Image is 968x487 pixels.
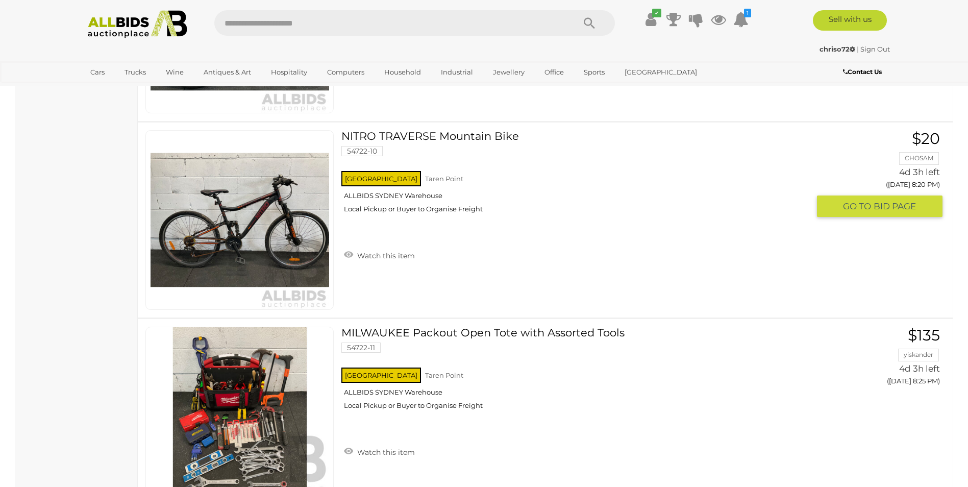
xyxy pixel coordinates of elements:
a: Antiques & Art [197,64,258,81]
a: Computers [320,64,371,81]
b: Contact Us [843,68,882,76]
a: Sign Out [860,45,890,53]
a: Hospitality [264,64,314,81]
a: Trucks [118,64,153,81]
strong: chriso72 [820,45,855,53]
a: Jewellery [486,64,531,81]
span: | [857,45,859,53]
a: chriso72 [820,45,857,53]
img: 54722-10bx.jpeg [151,131,329,309]
a: Watch this item [341,247,417,262]
button: Search [564,10,615,36]
button: GO TOBID PAGE [817,196,942,217]
a: NITRO TRAVERSE Mountain Bike 54722-10 [GEOGRAPHIC_DATA] Taren Point ALLBIDS SYDNEY Warehouse Loca... [349,130,809,221]
a: 1 [733,10,749,29]
a: Wine [159,64,190,81]
span: $20 [912,129,940,148]
a: $135 yiskander 4d 3h left ([DATE] 8:25 PM) [825,327,942,391]
span: BID PAGE [874,201,916,212]
a: Watch this item [341,444,417,459]
a: ✔ [643,10,659,29]
a: Industrial [434,64,480,81]
a: Household [378,64,428,81]
a: $20 CHOSAM 4d 3h left ([DATE] 8:20 PM) GO TOBID PAGE [825,130,942,218]
span: Watch this item [355,251,415,260]
i: ✔ [652,9,661,17]
a: MILWAUKEE Packout Open Tote with Assorted Tools 54722-11 [GEOGRAPHIC_DATA] Taren Point ALLBIDS SY... [349,327,809,418]
span: GO TO [843,201,874,212]
a: Sell with us [813,10,887,31]
a: Sports [577,64,611,81]
span: Watch this item [355,448,415,457]
a: Cars [84,64,111,81]
img: Allbids.com.au [82,10,193,38]
a: [GEOGRAPHIC_DATA] [618,64,704,81]
a: Office [538,64,570,81]
a: Contact Us [843,66,884,78]
span: $135 [908,326,940,345]
i: 1 [744,9,751,17]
